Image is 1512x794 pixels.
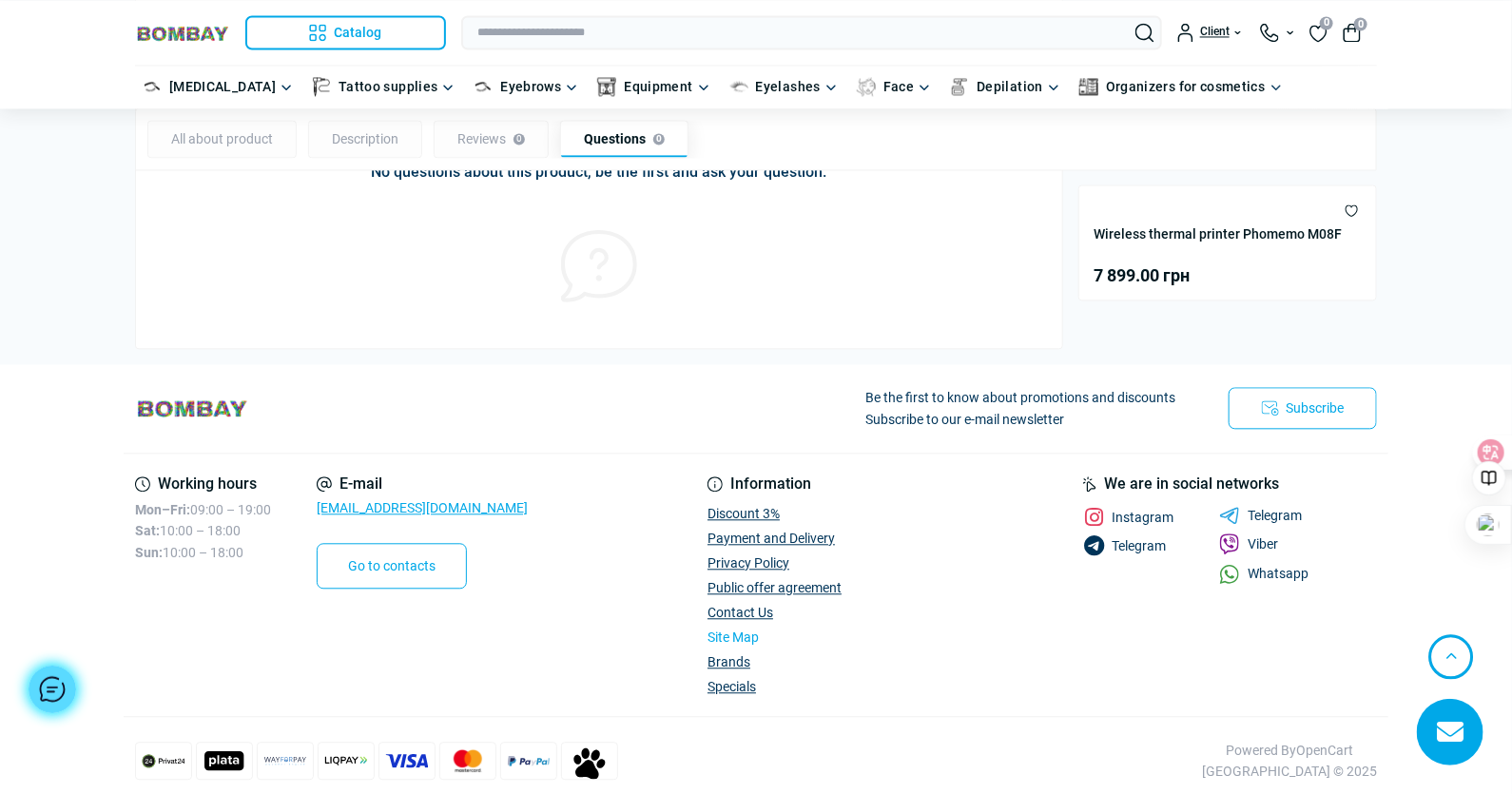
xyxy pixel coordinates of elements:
[1219,507,1302,524] a: Telegram
[386,748,429,774] img: Visa
[1095,224,1362,245] div: Wireless thermal printer Phomemo M08F
[708,654,750,669] a: Brands
[865,387,1175,408] p: Be the first to know about promotions and discounts
[865,409,1175,430] p: Subscribe to our e-mail newsletter
[143,77,162,96] img: Permanent makeup
[1219,533,1278,554] a: Viber
[857,77,876,96] img: Face
[312,77,331,96] img: Tattoo supplies
[1219,564,1308,584] a: Whatsapp
[708,506,780,521] a: Discount 3%
[569,746,611,781] img: Payment icon
[169,76,276,97] a: [MEDICAL_DATA]
[182,160,1017,184] p: No questions about this product, be the first and ask your question.
[1083,535,1166,556] a: Telegram
[143,748,185,774] img: Privat 24
[1296,743,1353,758] a: OpenCart
[500,76,561,97] a: Eyebrows
[135,397,249,419] img: BOMBAY
[560,121,688,159] div: Questions
[308,121,422,159] div: Description
[1135,23,1154,42] button: Search
[1229,387,1377,429] button: Subscribe
[1083,507,1173,528] a: Instagram
[135,502,190,517] b: Mon–Fri:
[508,748,551,774] img: PayPal
[708,476,842,492] div: Information
[339,76,437,97] a: Tattoo supplies
[708,679,756,694] a: Specials
[474,77,493,96] img: Eyebrows
[977,76,1043,97] a: Depilation
[1112,511,1173,524] span: Instagram
[883,76,914,97] a: Face
[135,499,271,563] div: 09:00 – 19:00 10:00 – 18:00 10:00 – 18:00
[708,555,789,571] a: Privacy Policy
[950,77,969,96] img: Depilation
[204,748,246,774] img: Mono plata
[1079,77,1098,96] img: Organizers for cosmetics
[1345,203,1359,219] button: Wishlist button
[317,476,528,492] div: E-mail
[1343,23,1362,42] button: 0
[1309,22,1328,43] a: 0
[1354,17,1367,30] span: 0
[708,580,842,595] a: Public offer agreement
[708,531,835,546] a: Payment and Delivery
[317,543,467,589] a: Go to contacts
[1202,740,1377,783] div: Powered By [GEOGRAPHIC_DATA] © 2025
[729,77,748,96] img: Eyelashes
[135,545,163,560] b: Sun:
[1106,76,1266,97] a: Organizers for cosmetics
[447,748,490,774] img: Mastercard
[1095,266,1191,286] span: 7 899.00 грн
[708,605,773,620] a: Contact Us
[135,24,230,42] img: BOMBAY
[135,523,160,538] b: Sat:
[135,476,271,492] div: Working hours
[264,748,307,774] img: Wayforpay
[317,500,528,515] a: [EMAIL_ADDRESS][DOMAIN_NAME]
[147,121,297,159] div: All about product
[597,77,616,96] img: Equipment
[1112,539,1166,552] span: Telegram
[325,748,368,774] img: LiqPay
[708,629,759,645] a: Site Map
[756,76,821,97] a: Eyelashes
[1083,476,1377,492] div: We are in social networks
[434,121,549,159] div: Reviews
[1320,16,1333,29] span: 0
[624,76,692,97] a: Equipment
[245,15,446,49] button: Catalog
